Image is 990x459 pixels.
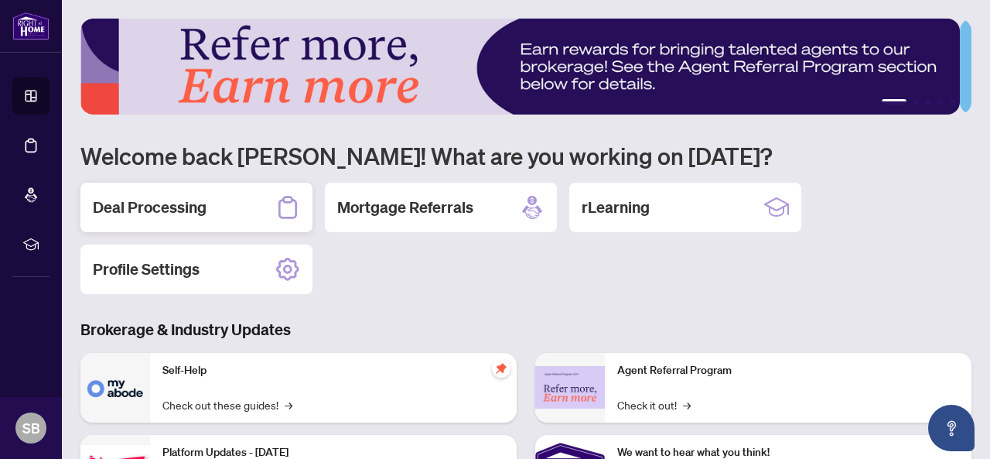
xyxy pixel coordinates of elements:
button: 1 [882,99,906,105]
h2: Mortgage Referrals [337,197,473,218]
button: 3 [925,99,931,105]
span: → [683,396,691,413]
span: pushpin [492,359,510,378]
p: Agent Referral Program [617,362,959,379]
img: Slide 0 [80,19,960,115]
h1: Welcome back [PERSON_NAME]! What are you working on [DATE]? [80,141,971,170]
button: Open asap [928,405,975,451]
span: → [285,396,292,413]
button: 2 [913,99,919,105]
a: Check it out!→ [617,396,691,413]
p: Self-Help [162,362,504,379]
span: SB [22,417,40,439]
button: 5 [950,99,956,105]
h3: Brokerage & Industry Updates [80,319,971,341]
a: Check out these guides!→ [162,396,292,413]
h2: Profile Settings [93,259,200,280]
h2: Deal Processing [93,197,207,218]
img: Self-Help [80,353,150,423]
button: 4 [937,99,944,105]
h2: rLearning [582,197,650,218]
img: logo [12,12,49,40]
img: Agent Referral Program [535,366,605,409]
